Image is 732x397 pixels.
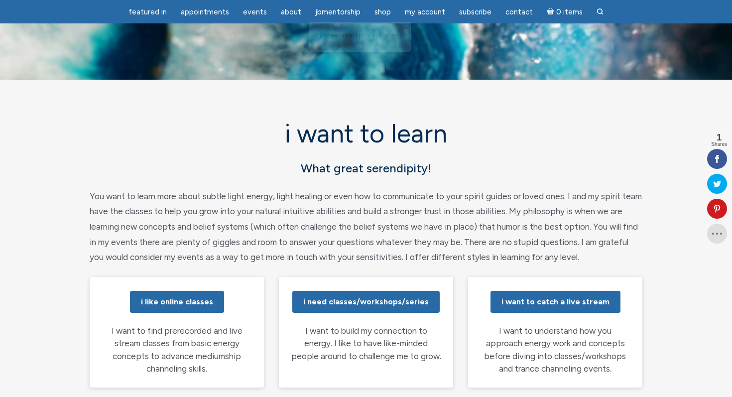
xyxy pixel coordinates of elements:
[374,7,391,16] span: Shop
[541,1,589,22] a: Cart0 items
[556,8,583,16] span: 0 items
[490,291,620,313] a: i want to catch a live stream
[122,2,173,22] a: featured in
[711,142,727,147] span: Shares
[315,7,361,16] span: JBMentorship
[181,7,229,16] span: Appointments
[292,291,440,313] a: i need classes/workshops/series
[505,7,533,16] span: Contact
[291,325,441,363] p: I want to build my connection to energy. I like to have like-minded people around to challenge me...
[130,291,224,313] a: i like online classes
[102,325,252,376] p: I want to find prerecorded and live stream classes from basic energy concepts to advance mediumsh...
[90,120,642,148] h1: i want to learn
[90,160,642,177] h5: What great serendipity!
[368,2,397,22] a: Shop
[309,2,366,22] a: JBMentorship
[90,189,642,265] p: You want to learn more about subtle light energy, light healing or even how to communicate to you...
[275,2,307,22] a: About
[243,7,267,16] span: Events
[128,7,167,16] span: featured in
[711,133,727,142] span: 1
[237,2,273,22] a: Events
[399,2,451,22] a: My Account
[314,27,406,44] a: JBMentorship Graduates
[453,2,497,22] a: Subscribe
[175,2,235,22] a: Appointments
[405,7,445,16] span: My Account
[319,31,398,39] span: JBMentorship Graduates
[281,7,301,16] span: About
[499,2,539,22] a: Contact
[547,7,556,16] i: Cart
[480,325,630,376] p: I want to understand how you approach energy work and concepts before diving into classes/worksho...
[459,7,491,16] span: Subscribe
